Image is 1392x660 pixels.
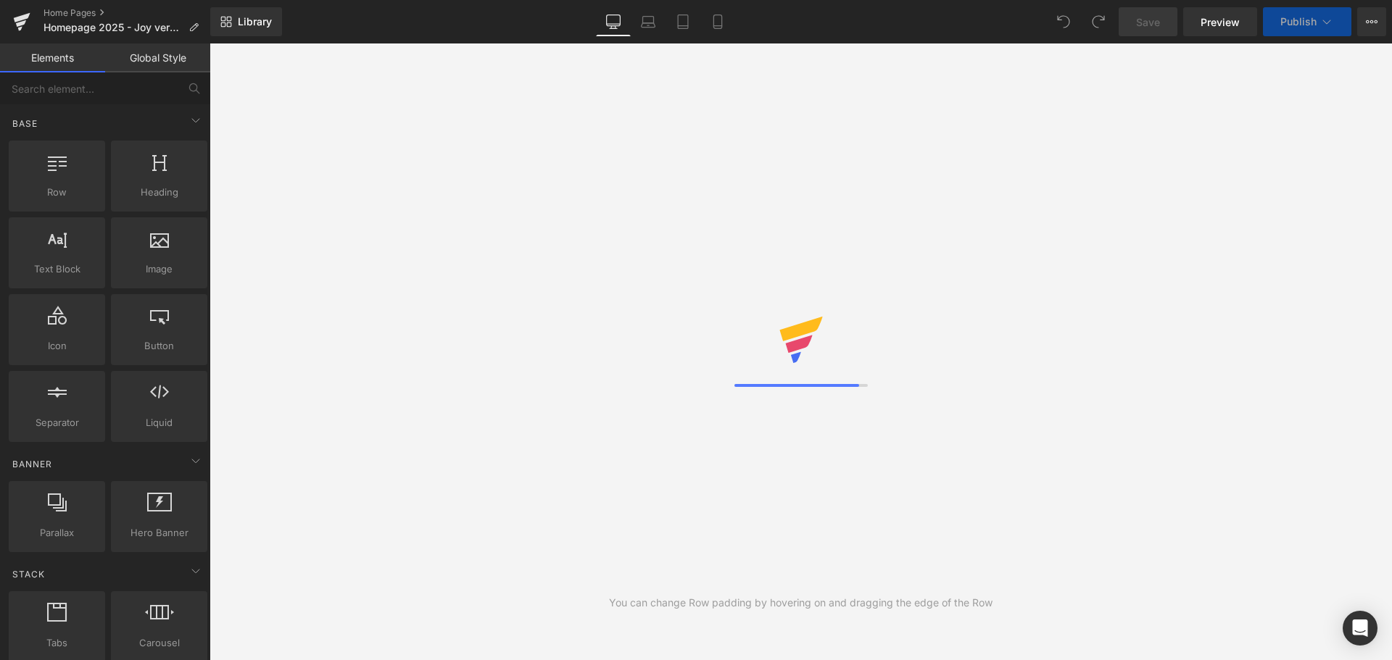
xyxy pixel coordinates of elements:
a: Tablet [666,7,700,36]
div: Open Intercom Messenger [1343,611,1377,646]
span: Banner [11,457,54,471]
span: Publish [1280,16,1317,28]
span: Button [115,338,203,354]
a: Preview [1183,7,1257,36]
span: Text Block [13,262,101,277]
span: Heading [115,185,203,200]
span: Row [13,185,101,200]
span: Parallax [13,525,101,540]
span: Library [238,15,272,28]
span: Tabs [13,635,101,651]
span: Separator [13,415,101,430]
span: Preview [1201,14,1240,30]
button: More [1357,7,1386,36]
span: Carousel [115,635,203,651]
a: Home Pages [43,7,210,19]
span: Hero Banner [115,525,203,540]
span: Icon [13,338,101,354]
a: Mobile [700,7,735,36]
button: Redo [1084,7,1113,36]
a: Desktop [596,7,631,36]
span: Base [11,117,39,130]
button: Undo [1049,7,1078,36]
button: Publish [1263,7,1351,36]
span: Save [1136,14,1160,30]
span: Image [115,262,203,277]
span: Homepage 2025 - Joy version [43,22,183,33]
a: Global Style [105,43,210,72]
span: Liquid [115,415,203,430]
span: Stack [11,567,46,581]
a: Laptop [631,7,666,36]
div: You can change Row padding by hovering on and dragging the edge of the Row [609,595,993,611]
a: New Library [210,7,282,36]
